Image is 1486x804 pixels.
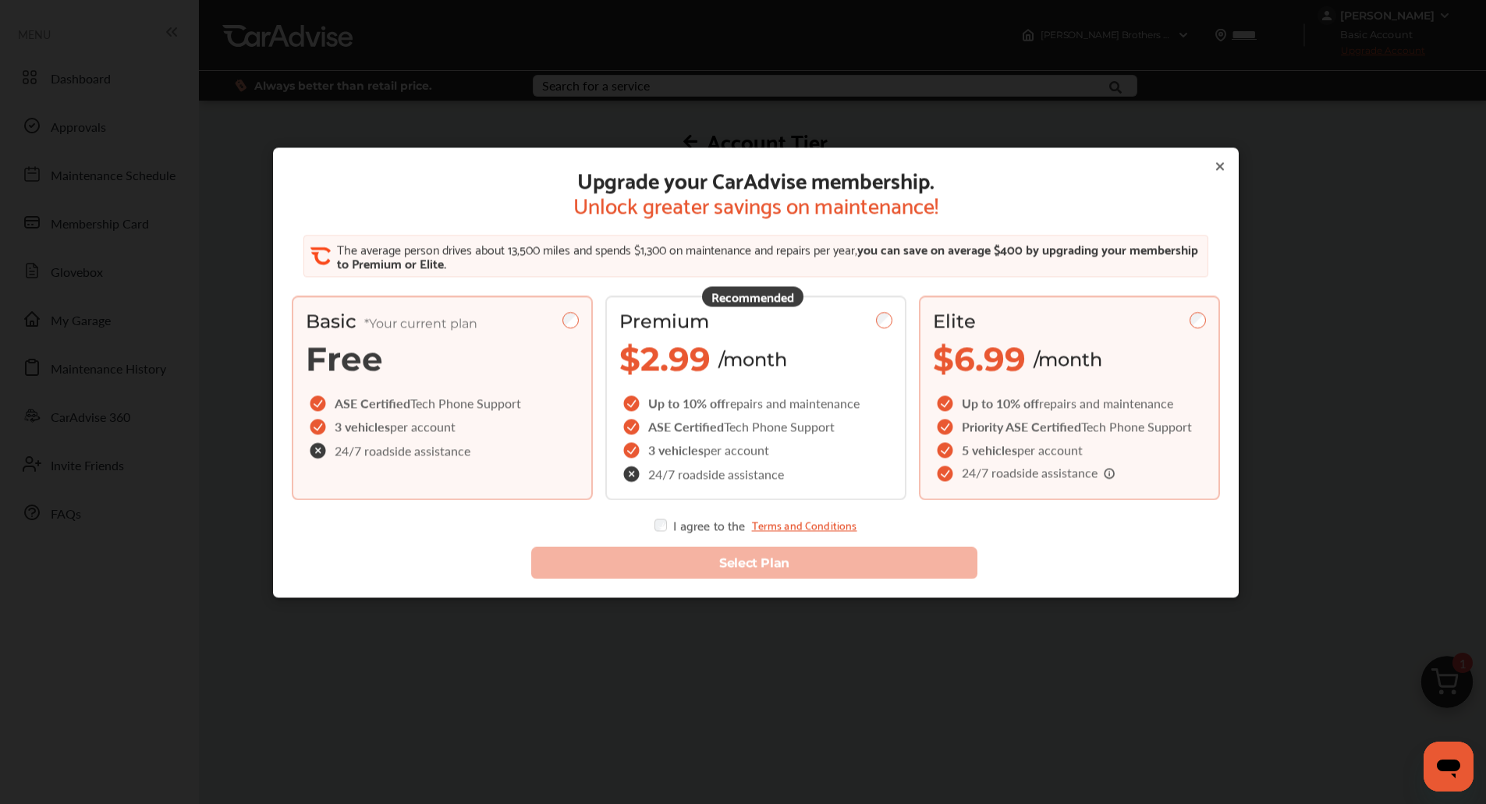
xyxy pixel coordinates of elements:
[336,239,1197,274] span: you can save on average $400 by upgrading your membership to Premium or Elite.
[310,396,328,412] img: checkIcon.6d469ec1.svg
[336,239,856,260] span: The average person drives about 13,500 miles and spends $1,300 on maintenance and repairs per year,
[702,287,803,307] div: Recommended
[648,395,725,413] span: Up to 10% off
[306,310,477,333] span: Basic
[751,519,856,532] a: Terms and Conditions
[962,395,1039,413] span: Up to 10% off
[619,310,709,333] span: Premium
[573,192,938,217] span: Unlock greater savings on maintenance!
[1039,395,1173,413] span: repairs and maintenance
[937,466,956,482] img: checkIcon.6d469ec1.svg
[648,418,724,436] span: ASE Certified
[937,443,956,459] img: checkIcon.6d469ec1.svg
[364,317,477,331] span: *Your current plan
[933,339,1026,380] span: $6.99
[648,441,704,459] span: 3 vehicles
[1424,742,1474,792] iframe: Button to launch messaging window
[718,348,787,370] span: /month
[306,339,383,380] span: Free
[962,467,1116,481] span: 24/7 roadside assistance
[390,418,456,436] span: per account
[410,395,521,413] span: Tech Phone Support
[623,443,642,459] img: checkIcon.6d469ec1.svg
[937,420,956,435] img: checkIcon.6d469ec1.svg
[937,396,956,412] img: checkIcon.6d469ec1.svg
[623,396,642,412] img: checkIcon.6d469ec1.svg
[573,167,938,192] span: Upgrade your CarAdvise membership.
[725,395,860,413] span: repairs and maintenance
[335,395,410,413] span: ASE Certified
[962,418,1081,436] span: Priority ASE Certified
[648,468,784,480] span: 24/7 roadside assistance
[1034,348,1102,370] span: /month
[933,310,976,333] span: Elite
[310,246,330,267] img: CA_CheckIcon.cf4f08d4.svg
[619,339,711,380] span: $2.99
[335,418,390,436] span: 3 vehicles
[724,418,835,436] span: Tech Phone Support
[704,441,769,459] span: per account
[1081,418,1192,436] span: Tech Phone Support
[623,420,642,435] img: checkIcon.6d469ec1.svg
[623,466,642,483] img: check-cross-icon.c68f34ea.svg
[310,420,328,435] img: checkIcon.6d469ec1.svg
[962,441,1017,459] span: 5 vehicles
[1017,441,1083,459] span: per account
[335,445,470,457] span: 24/7 roadside assistance
[310,443,328,459] img: check-cross-icon.c68f34ea.svg
[654,519,856,532] div: I agree to the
